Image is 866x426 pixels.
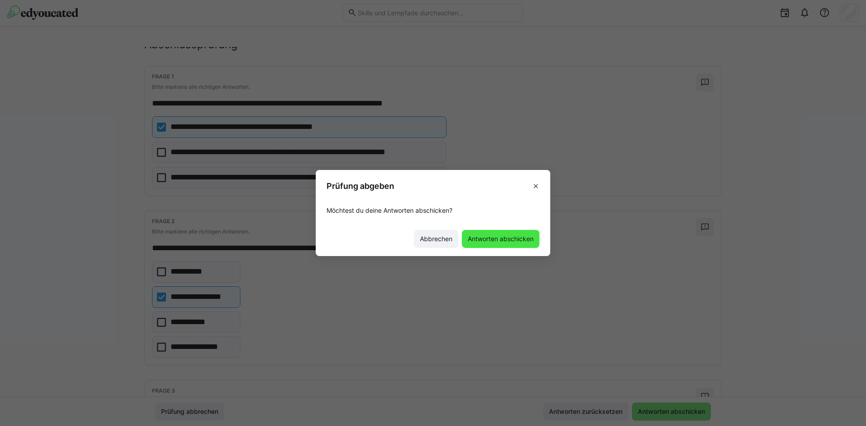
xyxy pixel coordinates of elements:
[466,234,535,243] span: Antworten abschicken
[414,230,458,248] button: Abbrechen
[419,234,454,243] span: Abbrechen
[462,230,539,248] button: Antworten abschicken
[327,181,394,191] h3: Prüfung abgeben
[327,206,539,215] p: Möchtest du deine Antworten abschicken?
